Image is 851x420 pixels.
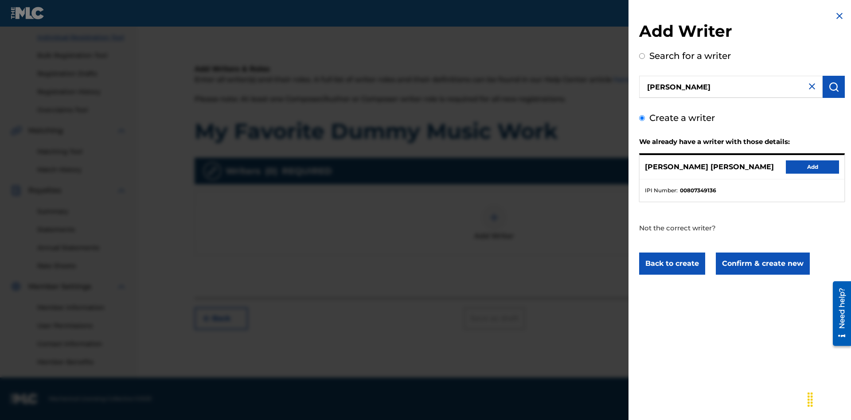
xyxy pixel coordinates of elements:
[803,386,817,413] div: Drag
[639,202,794,244] p: Not the correct writer?
[649,51,731,61] label: Search for a writer
[639,21,845,44] h2: Add Writer
[639,253,705,275] button: Back to create
[786,160,839,174] button: Add
[807,81,817,92] img: close
[828,82,839,92] img: Search Works
[645,162,774,172] p: [PERSON_NAME] [PERSON_NAME]
[680,187,716,194] strong: 00807349136
[649,113,715,123] label: Create a writer
[716,253,810,275] button: Confirm & create new
[639,138,845,149] h2: We already have a writer with those details:
[645,187,678,194] span: IPI Number :
[639,76,823,98] input: Search writer's name or IPI Number
[807,377,851,420] iframe: Chat Widget
[826,278,851,350] iframe: Resource Center
[11,7,45,19] img: MLC Logo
